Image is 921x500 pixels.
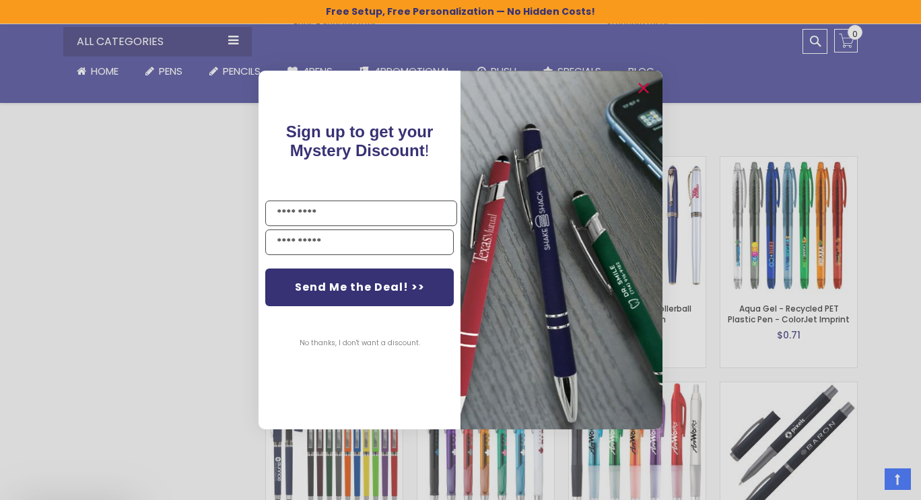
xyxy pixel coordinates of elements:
[286,122,434,159] span: !
[293,326,427,360] button: No thanks, I don't want a discount.
[265,269,454,306] button: Send Me the Deal! >>
[460,71,662,429] img: pop-up-image
[633,77,654,99] button: Close dialog
[286,122,434,159] span: Sign up to get your Mystery Discount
